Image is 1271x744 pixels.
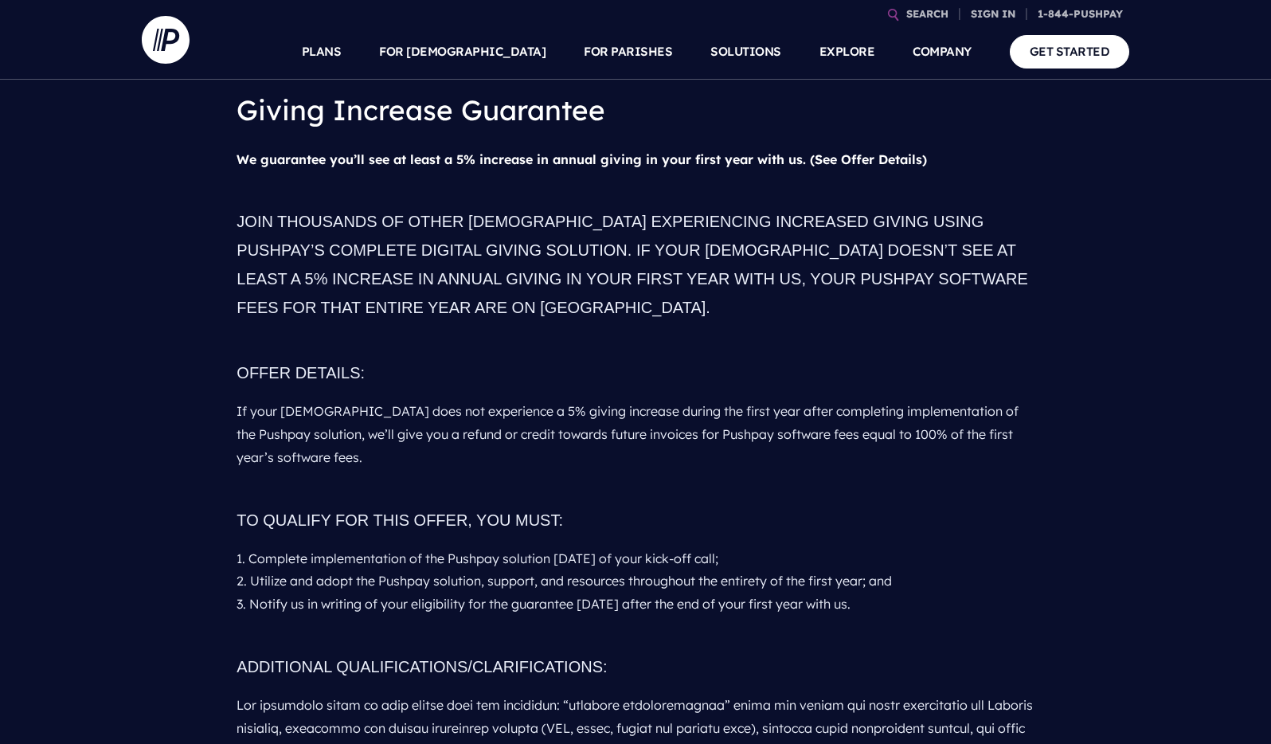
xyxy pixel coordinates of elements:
[237,201,1034,328] p: JOIN THOUSANDS OF OTHER [DEMOGRAPHIC_DATA] EXPERIENCING INCREASED GIVING USING PUSHPAY’S COMPLETE...
[237,151,927,167] strong: We guarantee you’ll see at least a 5% increase in annual giving in your first year with us. (See ...
[1010,35,1130,68] a: GET STARTED
[237,394,1034,475] p: If your [DEMOGRAPHIC_DATA] does not experience a 5% giving increase during the first year after c...
[819,24,875,80] a: EXPLORE
[913,24,972,80] a: COMPANY
[237,80,1034,142] h3: Giving Increase Guarantee
[237,352,1034,394] p: OFFER DETAILS:
[302,24,342,80] a: PLANS
[584,24,672,80] a: FOR PARISHES
[237,499,1034,541] p: To qualify for this offer, you must:
[237,541,1034,622] p: 1. Complete implementation of the Pushpay solution [DATE] of your kick-off call; 2. Utilize and a...
[237,646,1034,687] p: Additional Qualifications/Clarifications:
[710,24,781,80] a: SOLUTIONS
[379,24,546,80] a: FOR [DEMOGRAPHIC_DATA]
